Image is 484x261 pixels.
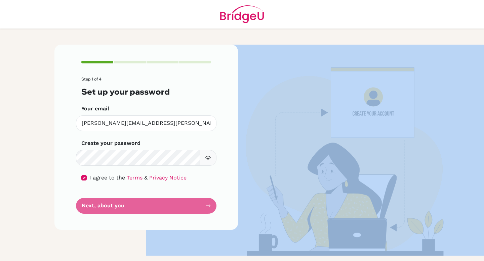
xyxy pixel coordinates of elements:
[89,174,125,181] span: I agree to the
[81,87,211,97] h3: Set up your password
[144,174,148,181] span: &
[81,76,102,82] span: Step 1 of 4
[76,115,216,131] input: Insert your email*
[81,105,109,113] label: Your email
[81,139,140,147] label: Create your password
[149,174,187,181] a: Privacy Notice
[127,174,143,181] a: Terms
